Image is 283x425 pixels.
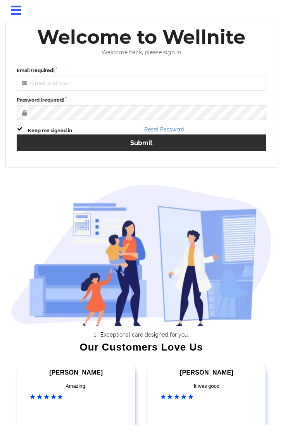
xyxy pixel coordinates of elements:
label: Keep me signed in [28,127,72,135]
div: Amazing! [30,383,123,390]
a: Reset Password [144,126,185,133]
span: [PERSON_NAME] [49,370,103,376]
div: Our Customers Love Us [11,344,272,351]
li: Exceptional care designed for you. [18,332,273,338]
div: Welcome back, please sign in [11,49,272,56]
div: Welcome to Wellnite [37,25,246,49]
input: Email address [17,76,266,91]
img: wellnite-auth-hero_200.c722682e.png [11,184,272,326]
label: Email (required) [17,67,266,74]
span: [PERSON_NAME] [180,370,233,376]
div: It was good [160,383,253,390]
button: Submit [17,135,266,151]
label: Password (required) [17,96,266,104]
